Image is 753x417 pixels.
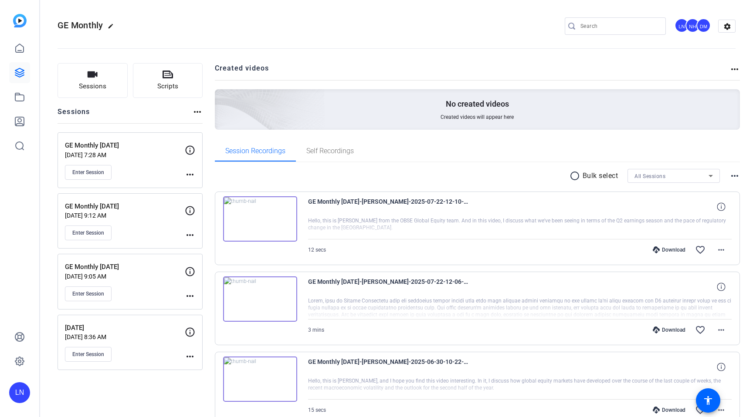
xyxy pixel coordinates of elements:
[65,165,112,180] button: Enter Session
[65,286,112,301] button: Enter Session
[729,171,740,181] mat-icon: more_horiz
[65,333,185,340] p: [DATE] 8:36 AM
[675,18,690,34] ngx-avatar: Lan Nguyen
[695,405,706,415] mat-icon: favorite_border
[308,196,469,217] span: GE Monthly [DATE]-[PERSON_NAME]-2025-07-22-12-10-36-244-0
[65,141,185,151] p: GE Monthly [DATE]
[223,276,297,322] img: thumb-nail
[634,173,665,179] span: All Sessions
[696,18,711,33] div: DM
[648,407,690,414] div: Download
[72,229,104,236] span: Enter Session
[65,273,185,280] p: [DATE] 9:05 AM
[308,327,324,333] span: 3 mins
[716,245,726,255] mat-icon: more_horiz
[696,18,712,34] ngx-avatar: Daniela Molina Siqueiros
[729,64,740,74] mat-icon: more_horiz
[185,230,195,240] mat-icon: more_horiz
[65,225,112,240] button: Enter Session
[65,202,185,212] p: GE Monthly [DATE]
[583,171,618,181] p: Bulk select
[108,23,118,34] mat-icon: edit
[133,63,203,98] button: Scripts
[308,407,326,413] span: 15 secs
[648,326,690,333] div: Download
[225,148,285,155] span: Session Recordings
[695,245,706,255] mat-icon: favorite_border
[65,262,185,272] p: GE Monthly [DATE]
[72,290,104,297] span: Enter Session
[223,356,297,402] img: thumb-nail
[648,246,690,253] div: Download
[308,356,469,377] span: GE Monthly [DATE]-[PERSON_NAME]-2025-06-30-10-22-20-929-0
[308,276,469,297] span: GE Monthly [DATE]-[PERSON_NAME]-2025-07-22-12-06-40-701-0
[308,247,326,253] span: 12 secs
[65,151,185,158] p: [DATE] 7:28 AM
[185,351,195,362] mat-icon: more_horiz
[117,3,325,192] img: Creted videos background
[13,14,27,27] img: blue-gradient.svg
[695,325,706,335] mat-icon: favorite_border
[157,81,178,91] span: Scripts
[223,196,297,242] img: thumb-nail
[215,63,730,80] h2: Created videos
[719,20,736,33] mat-icon: settings
[185,291,195,301] mat-icon: more_horiz
[65,323,185,333] p: [DATE]
[685,18,701,34] ngx-avatar: Nancy Hanninen
[72,351,104,358] span: Enter Session
[570,171,583,181] mat-icon: radio_button_unchecked
[716,325,726,335] mat-icon: more_horiz
[306,148,354,155] span: Self Recordings
[703,395,713,406] mat-icon: accessibility
[580,21,659,31] input: Search
[9,382,30,403] div: LN
[58,107,90,123] h2: Sessions
[65,212,185,219] p: [DATE] 9:12 AM
[185,169,195,180] mat-icon: more_horiz
[79,81,106,91] span: Sessions
[441,114,514,121] span: Created videos will appear here
[58,63,128,98] button: Sessions
[58,20,103,30] span: GE Monthly
[685,18,700,33] div: NH
[65,347,112,362] button: Enter Session
[192,107,203,117] mat-icon: more_horiz
[675,18,689,33] div: LN
[446,99,509,109] p: No created videos
[72,169,104,176] span: Enter Session
[716,405,726,415] mat-icon: more_horiz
